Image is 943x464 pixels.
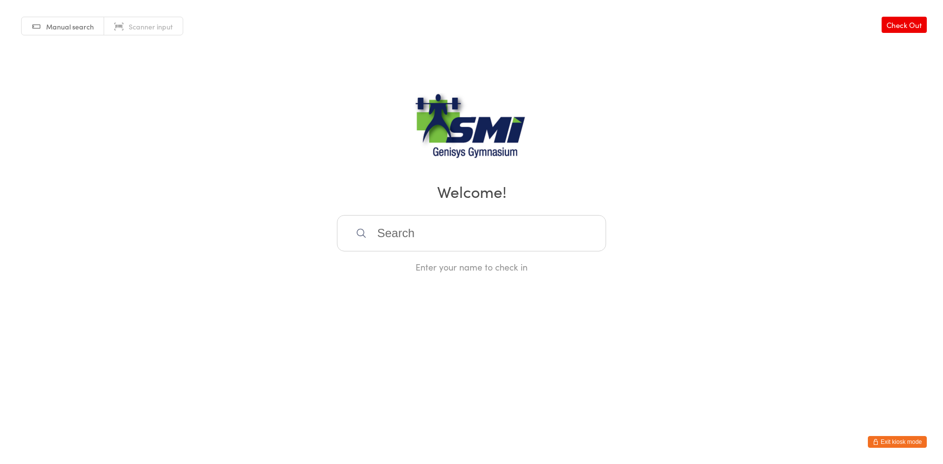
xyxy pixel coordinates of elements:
div: Enter your name to check in [337,261,606,273]
a: Check Out [882,17,927,33]
img: Genisys Gym [410,93,533,166]
input: Search [337,215,606,251]
span: Manual search [46,22,94,31]
button: Exit kiosk mode [868,436,927,448]
h2: Welcome! [10,180,933,202]
span: Scanner input [129,22,173,31]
